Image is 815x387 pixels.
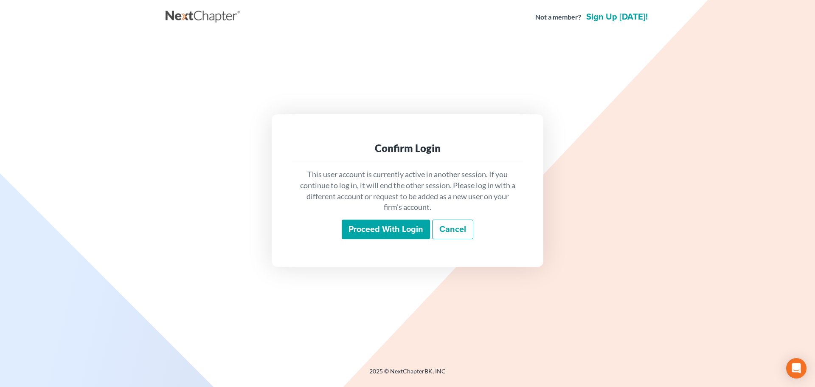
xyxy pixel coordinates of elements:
[432,220,473,239] a: Cancel
[585,13,649,21] a: Sign up [DATE]!
[166,367,649,382] div: 2025 © NextChapterBK, INC
[535,12,581,22] strong: Not a member?
[299,141,516,155] div: Confirm Login
[786,358,807,379] div: Open Intercom Messenger
[299,169,516,213] p: This user account is currently active in another session. If you continue to log in, it will end ...
[342,220,430,239] input: Proceed with login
